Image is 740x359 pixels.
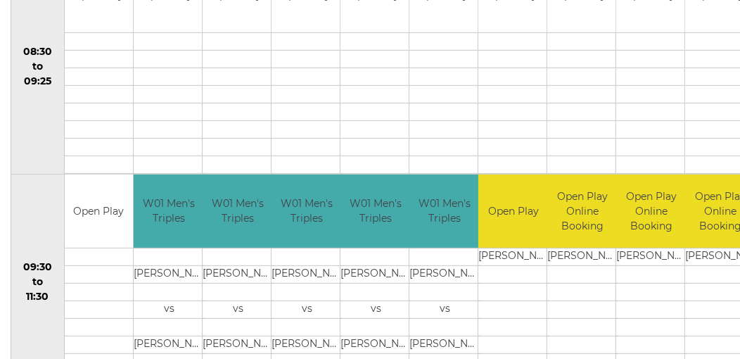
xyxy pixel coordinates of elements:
[409,301,480,319] td: vs
[272,301,343,319] td: vs
[478,175,549,248] td: Open Play
[272,266,343,284] td: [PERSON_NAME]
[203,336,274,354] td: [PERSON_NAME]
[272,175,343,248] td: W01 Men's Triples
[203,301,274,319] td: vs
[409,336,480,354] td: [PERSON_NAME]
[203,175,274,248] td: W01 Men's Triples
[616,175,687,248] td: Open Play Online Booking
[547,175,618,248] td: Open Play Online Booking
[340,175,412,248] td: W01 Men's Triples
[478,248,549,266] td: [PERSON_NAME]
[616,248,687,266] td: [PERSON_NAME]
[409,266,480,284] td: [PERSON_NAME]
[134,301,205,319] td: vs
[409,175,480,248] td: W01 Men's Triples
[272,336,343,354] td: [PERSON_NAME]
[340,266,412,284] td: [PERSON_NAME]
[340,336,412,354] td: [PERSON_NAME]
[547,248,618,266] td: [PERSON_NAME]
[203,266,274,284] td: [PERSON_NAME]
[340,301,412,319] td: vs
[134,266,205,284] td: [PERSON_NAME]
[65,175,133,248] td: Open Play
[134,336,205,354] td: [PERSON_NAME]
[134,175,205,248] td: W01 Men's Triples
